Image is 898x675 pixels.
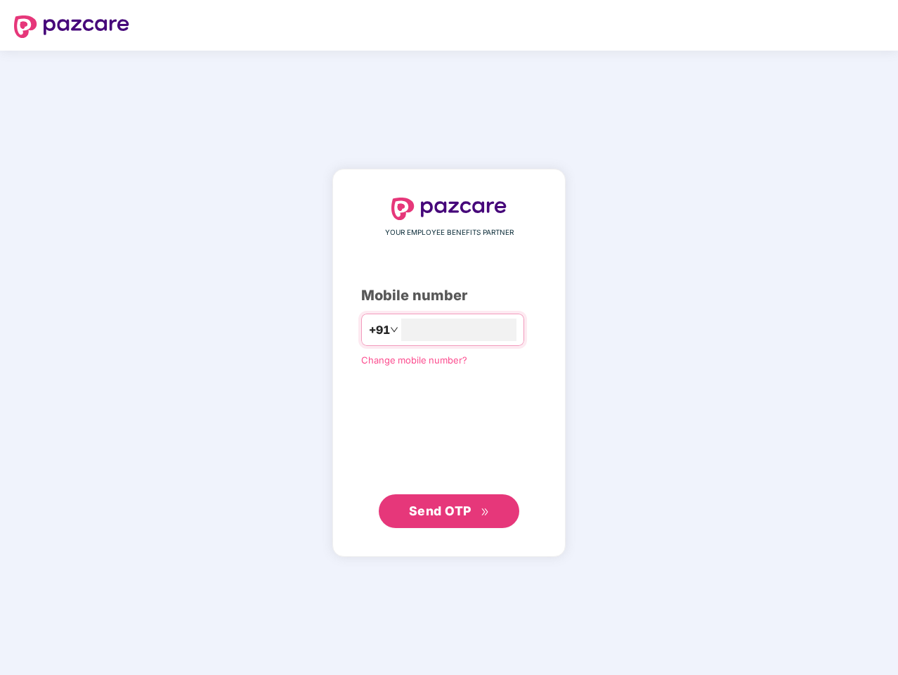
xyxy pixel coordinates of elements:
[409,503,471,518] span: Send OTP
[361,285,537,307] div: Mobile number
[379,494,519,528] button: Send OTPdouble-right
[390,326,398,334] span: down
[481,508,490,517] span: double-right
[385,227,514,238] span: YOUR EMPLOYEE BENEFITS PARTNER
[14,15,129,38] img: logo
[369,321,390,339] span: +91
[361,354,467,366] a: Change mobile number?
[391,198,507,220] img: logo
